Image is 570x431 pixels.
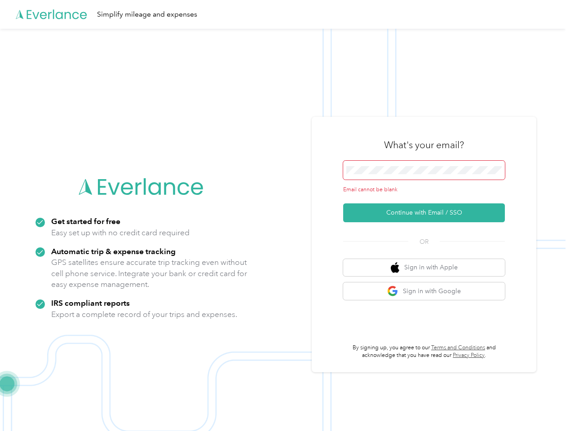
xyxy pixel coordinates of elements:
div: Simplify mileage and expenses [97,9,197,20]
a: Terms and Conditions [431,344,485,351]
strong: Get started for free [51,216,120,226]
span: OR [408,237,440,246]
p: GPS satellites ensure accurate trip tracking even without cell phone service. Integrate your bank... [51,257,247,290]
p: By signing up, you agree to our and acknowledge that you have read our . [343,344,505,360]
a: Privacy Policy [453,352,485,359]
p: Easy set up with no credit card required [51,227,190,238]
strong: Automatic trip & expense tracking [51,246,176,256]
img: google logo [387,286,398,297]
button: google logoSign in with Google [343,282,505,300]
button: Continue with Email / SSO [343,203,505,222]
div: Email cannot be blank [343,186,505,194]
strong: IRS compliant reports [51,298,130,308]
button: apple logoSign in with Apple [343,259,505,277]
img: apple logo [391,262,400,273]
h3: What's your email? [384,139,464,151]
p: Export a complete record of your trips and expenses. [51,309,237,320]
